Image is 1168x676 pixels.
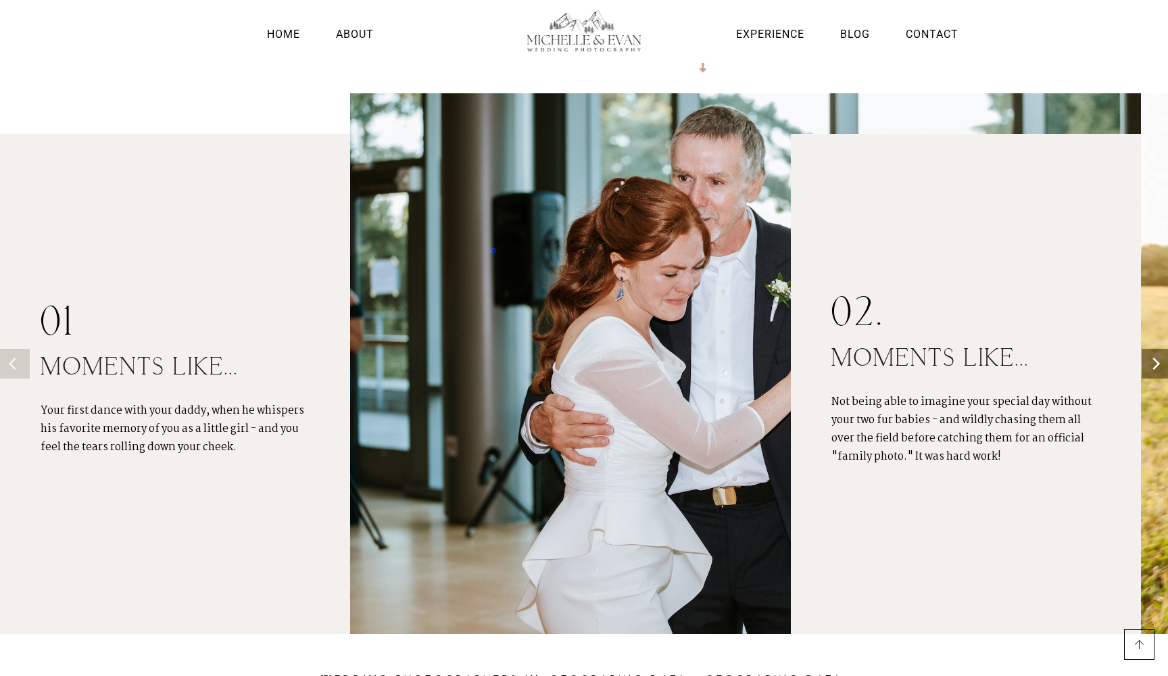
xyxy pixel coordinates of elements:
[41,298,310,349] div: 01
[837,25,873,43] a: Blog
[831,289,1100,339] div: 02.
[333,25,377,43] a: About
[264,25,303,43] a: Home
[902,25,962,43] a: Contact
[831,340,1100,379] h2: moments like...
[831,379,1100,479] div: Not being able to imagine your special day without your two fur babies - and wildly chasing them ...
[41,349,310,388] h2: moments like...
[733,25,808,43] a: Experience
[41,388,310,470] div: Your first dance with your daddy, when he whispers his favorite memory of you as a little girl - ...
